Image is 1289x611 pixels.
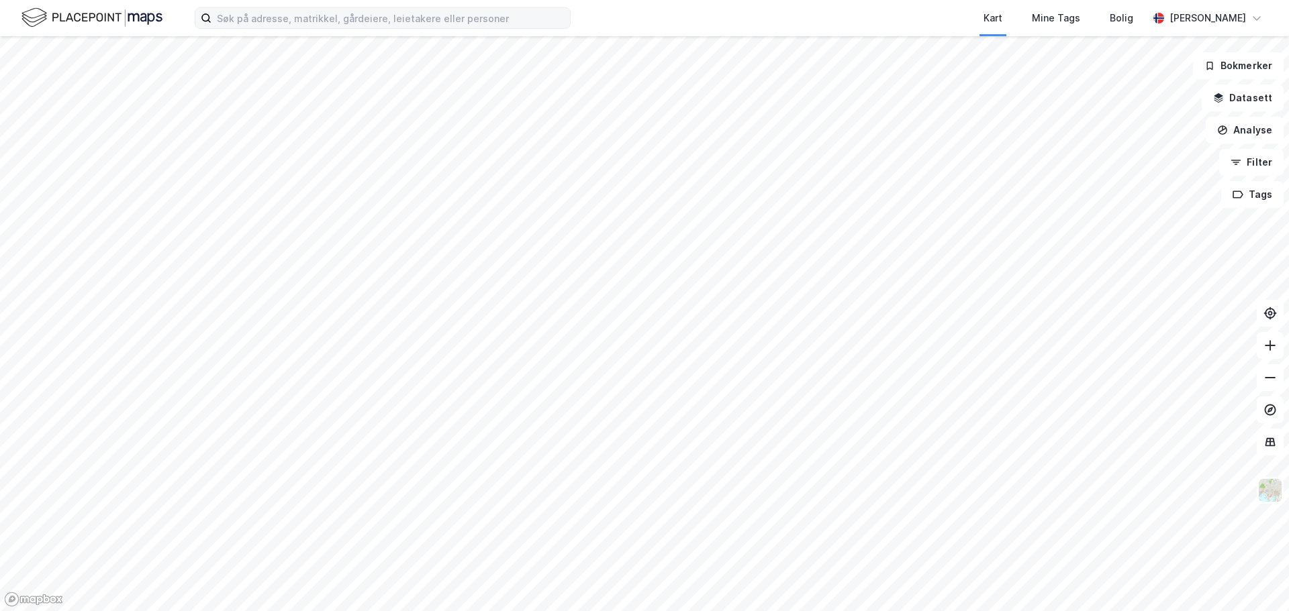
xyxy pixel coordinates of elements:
[211,8,570,28] input: Søk på adresse, matrikkel, gårdeiere, leietakere eller personer
[1032,10,1080,26] div: Mine Tags
[984,10,1002,26] div: Kart
[1110,10,1133,26] div: Bolig
[1222,547,1289,611] iframe: Chat Widget
[1169,10,1246,26] div: [PERSON_NAME]
[21,6,162,30] img: logo.f888ab2527a4732fd821a326f86c7f29.svg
